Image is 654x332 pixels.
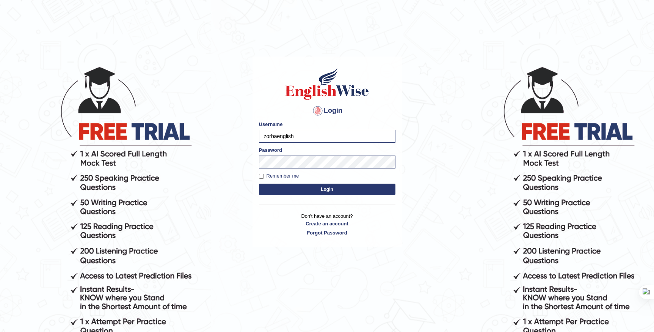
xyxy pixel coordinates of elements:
img: Logo of English Wise sign in for intelligent practice with AI [284,67,370,101]
input: Remember me [259,174,264,179]
h4: Login [259,105,395,117]
label: Remember me [259,172,299,180]
a: Forgot Password [259,229,395,236]
a: Create an account [259,220,395,227]
label: Password [259,146,282,154]
p: Don't have an account? [259,212,395,236]
label: Username [259,121,283,128]
button: Login [259,184,395,195]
